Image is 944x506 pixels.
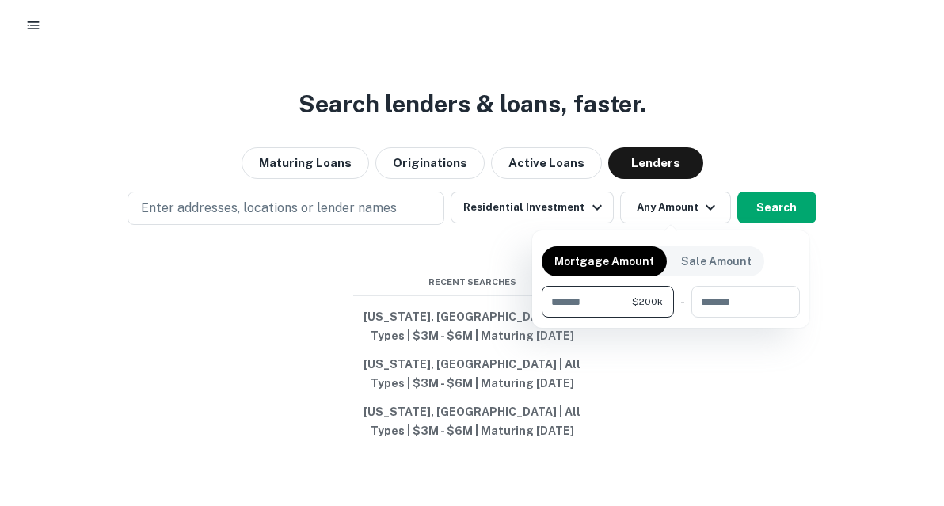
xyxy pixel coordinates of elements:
p: Sale Amount [681,253,752,270]
span: $200k [632,295,663,309]
p: Mortgage Amount [554,253,654,270]
iframe: Chat Widget [865,379,944,455]
div: - [680,286,685,318]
